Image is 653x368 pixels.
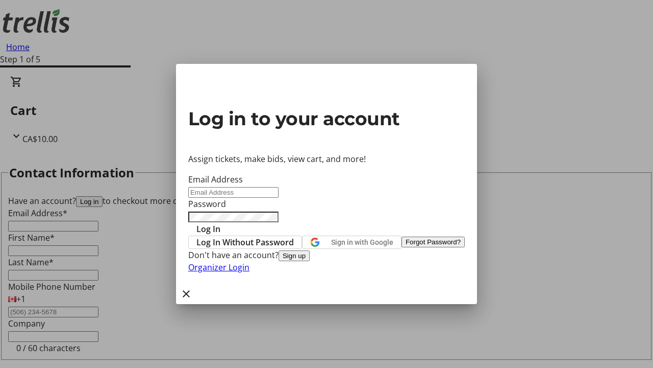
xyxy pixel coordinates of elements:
[188,187,279,198] input: Email Address
[176,284,196,304] button: Close
[188,153,465,165] p: Assign tickets, make bids, view cart, and more!
[188,105,465,132] h2: Log in to your account
[196,223,220,235] span: Log In
[401,237,465,247] button: Forgot Password?
[188,198,226,210] label: Password
[302,236,401,249] button: Sign in with Google
[188,236,302,249] button: Log In Without Password
[188,174,243,185] label: Email Address
[188,223,229,235] button: Log In
[331,238,393,246] span: Sign in with Google
[196,236,294,248] span: Log In Without Password
[279,250,310,261] button: Sign up
[188,249,465,261] div: Don't have an account?
[188,262,249,273] a: Organizer Login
